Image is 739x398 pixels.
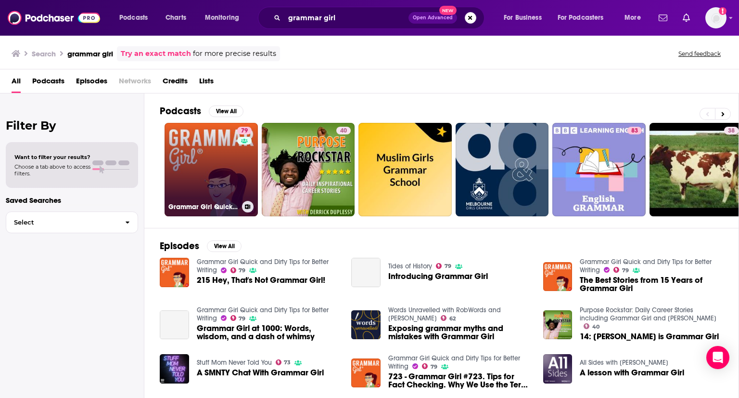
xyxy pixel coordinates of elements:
[580,276,723,292] a: The Best Stories from 15 Years of Grammar Girl
[276,359,291,365] a: 73
[408,12,457,24] button: Open AdvancedNew
[388,306,501,322] a: Words Unravelled with RobWords and Jess Zafarris
[351,258,381,287] a: Introducing Grammar Girl
[284,10,408,26] input: Search podcasts, credits, & more...
[675,50,724,58] button: Send feedback
[6,219,117,226] span: Select
[262,123,355,216] a: 40
[160,105,201,117] h2: Podcasts
[388,262,432,270] a: Tides of History
[551,10,618,26] button: open menu
[705,7,726,28] img: User Profile
[504,11,542,25] span: For Business
[431,365,437,369] span: 79
[388,272,488,280] a: Introducing Grammar Girl
[580,306,716,322] a: Purpose Rockstar: Daily Career Stories including Grammar Girl and Gretchen Rubin
[205,11,239,25] span: Monitoring
[388,372,532,389] a: 723 - Grammar Girl #723. Tips for Fact Checking. Why We Use the Term 'Watershed Moment.'
[32,49,56,58] h3: Search
[32,73,64,93] span: Podcasts
[207,240,242,252] button: View All
[351,358,381,388] img: 723 - Grammar Girl #723. Tips for Fact Checking. Why We Use the Term 'Watershed Moment.'
[706,346,729,369] div: Open Intercom Messenger
[160,310,189,340] a: Grammar Girl at 1000: Words, wisdom, and a dash of whimsy
[558,11,604,25] span: For Podcasters
[6,119,138,133] h2: Filter By
[631,126,638,136] span: 83
[388,354,520,371] a: Grammar Girl Quick and Dirty Tips for Better Writing
[618,10,653,26] button: open menu
[580,332,719,341] span: 14: [PERSON_NAME] is Grammar Girl
[728,126,735,136] span: 38
[580,258,712,274] a: Grammar Girl Quick and Dirty Tips for Better Writing
[76,73,107,93] a: Episodes
[160,258,189,287] img: 215 Hey, That's Not Grammar Girl!
[267,7,494,29] div: Search podcasts, credits, & more...
[159,10,192,26] a: Charts
[439,6,457,15] span: New
[543,310,573,340] img: 14: Mignon Fogarty is Grammar Girl
[160,354,189,384] img: A SMNTY Chat With Grammar Girl
[580,369,684,377] a: A lesson with Grammar Girl
[497,10,554,26] button: open menu
[197,258,329,274] a: Grammar Girl Quick and Dirty Tips for Better Writing
[543,354,573,384] img: A lesson with Grammar Girl
[239,268,245,273] span: 79
[160,240,242,252] a: EpisodesView All
[584,323,599,329] a: 40
[543,262,573,292] img: The Best Stories from 15 Years of Grammar Girl
[613,267,629,273] a: 79
[6,212,138,233] button: Select
[119,73,151,93] span: Networks
[197,324,340,341] a: Grammar Girl at 1000: Words, wisdom, and a dash of whimsy
[340,126,347,136] span: 40
[705,7,726,28] button: Show profile menu
[336,127,351,134] a: 40
[388,324,532,341] a: Exposing grammar myths and mistakes with Grammar Girl
[239,317,245,321] span: 79
[230,267,246,273] a: 79
[198,10,252,26] button: open menu
[627,127,642,134] a: 83
[199,73,214,93] a: Lists
[580,358,668,367] a: All Sides with Anna Staver
[197,369,324,377] a: A SMNTY Chat With Grammar Girl
[8,9,100,27] img: Podchaser - Follow, Share and Rate Podcasts
[12,73,21,93] a: All
[168,203,238,211] h3: Grammar Girl Quick and Dirty Tips for Better Writing
[166,11,186,25] span: Charts
[163,73,188,93] a: Credits
[449,317,456,321] span: 62
[67,49,113,58] h3: grammar girl
[719,7,726,15] svg: Add a profile image
[197,306,329,322] a: Grammar Girl Quick and Dirty Tips for Better Writing
[197,358,272,367] a: Stuff Mom Never Told You
[197,276,325,284] a: 215 Hey, That's Not Grammar Girl!
[160,240,199,252] h2: Episodes
[160,105,243,117] a: PodcastsView All
[441,315,456,321] a: 62
[413,15,453,20] span: Open Advanced
[351,310,381,340] a: Exposing grammar myths and mistakes with Grammar Girl
[622,268,629,273] span: 79
[113,10,160,26] button: open menu
[552,123,646,216] a: 83
[624,11,641,25] span: More
[445,264,451,268] span: 79
[119,11,148,25] span: Podcasts
[655,10,671,26] a: Show notifications dropdown
[422,363,437,369] a: 79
